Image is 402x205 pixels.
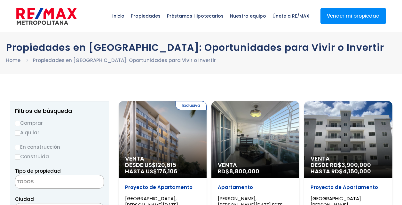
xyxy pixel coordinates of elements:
span: Inicio [109,6,128,26]
label: Construida [15,153,104,161]
textarea: Search [15,175,77,189]
a: Home [6,57,20,64]
input: Alquilar [15,130,20,136]
input: Comprar [15,121,20,126]
h2: Filtros de búsqueda [15,108,104,114]
img: remax-metropolitana-logo [16,7,77,26]
span: Propiedades [128,6,164,26]
span: 4,150,000 [343,167,371,175]
span: 8,800,000 [229,167,259,175]
span: 176,106 [157,167,177,175]
span: 3,900,000 [342,161,371,169]
span: Tipo de propiedad [15,168,61,174]
span: Préstamos Hipotecarios [164,6,227,26]
span: Venta [311,155,386,162]
li: Propiedades en [GEOGRAPHIC_DATA]: Oportunidades para Vivir o Invertir [33,56,216,64]
label: Alquilar [15,129,104,137]
span: Exclusiva [176,101,207,110]
p: Apartamento [218,184,293,191]
p: Proyecto de Apartamento [311,184,386,191]
span: HASTA US$ [125,168,200,175]
input: En construcción [15,145,20,150]
label: Comprar [15,119,104,127]
span: DESDE US$ [125,162,200,175]
a: Vender mi propiedad [320,8,386,24]
span: RD$ [218,167,259,175]
span: Ciudad [15,196,34,202]
span: 120,615 [156,161,176,169]
input: Construida [15,154,20,160]
span: Venta [218,162,293,168]
label: En construcción [15,143,104,151]
p: Proyecto de Apartamento [125,184,200,191]
h1: Propiedades en [GEOGRAPHIC_DATA]: Oportunidades para Vivir o Invertir [6,42,396,53]
span: HASTA RD$ [311,168,386,175]
span: Únete a RE/MAX [269,6,312,26]
span: Nuestro equipo [227,6,269,26]
span: Venta [125,155,200,162]
span: DESDE RD$ [311,162,386,175]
